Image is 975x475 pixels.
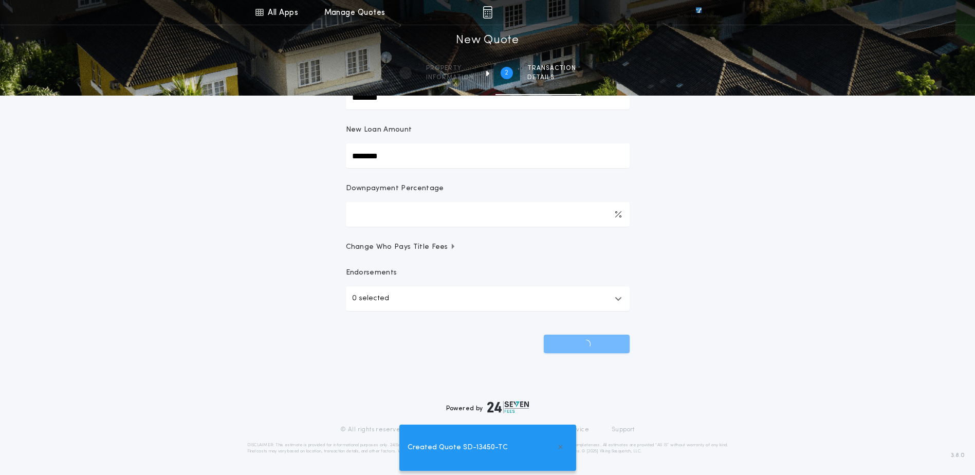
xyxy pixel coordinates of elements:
p: New Loan Amount [346,125,412,135]
img: logo [487,401,529,413]
input: Sale Price [346,85,630,109]
span: information [426,74,474,82]
div: Powered by [446,401,529,413]
input: New Loan Amount [346,143,630,168]
h1: New Quote [456,32,519,49]
input: Downpayment Percentage [346,202,630,227]
p: 0 selected [352,293,389,305]
span: Transaction [527,64,576,72]
button: Change Who Pays Title Fees [346,242,630,252]
p: Downpayment Percentage [346,184,444,194]
img: vs-icon [677,7,720,17]
span: Created Quote SD-13450-TC [408,442,508,453]
span: details [527,74,576,82]
button: 0 selected [346,286,630,311]
img: img [483,6,492,19]
h2: 2 [505,69,508,77]
p: Endorsements [346,268,630,278]
span: Property [426,64,474,72]
span: Change Who Pays Title Fees [346,242,456,252]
